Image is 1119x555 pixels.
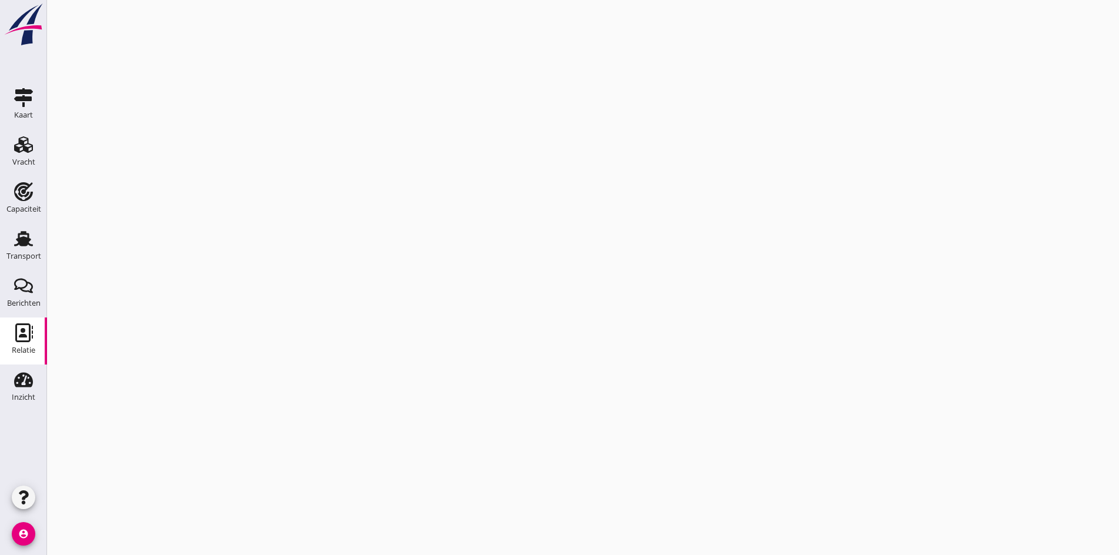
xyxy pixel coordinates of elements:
img: logo-small.a267ee39.svg [2,3,45,46]
div: Relatie [12,346,35,354]
i: account_circle [12,522,35,546]
div: Kaart [14,111,33,119]
div: Vracht [12,158,35,166]
div: Inzicht [12,393,35,401]
div: Capaciteit [6,205,41,213]
div: Berichten [7,299,41,307]
div: Transport [6,252,41,260]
